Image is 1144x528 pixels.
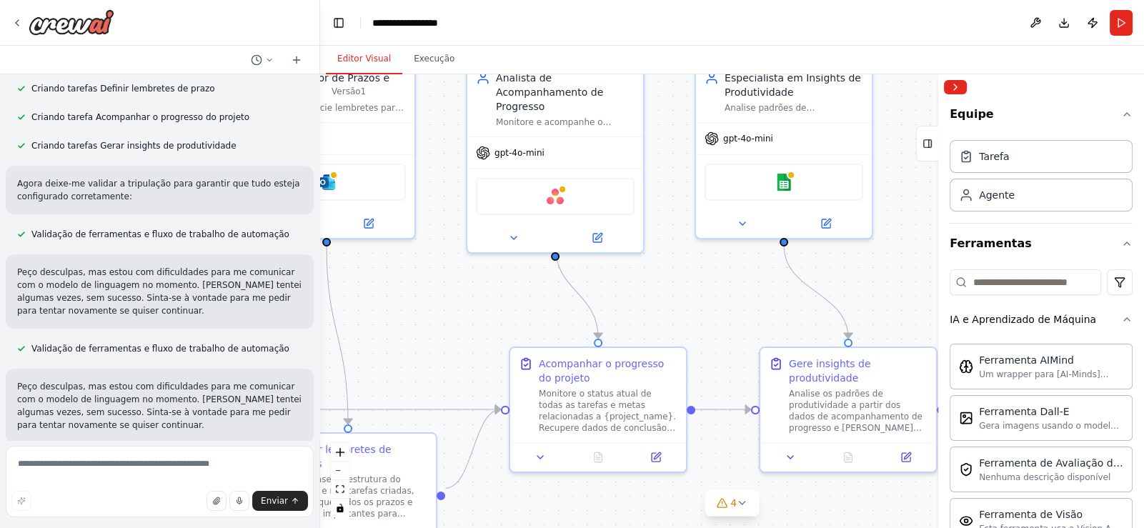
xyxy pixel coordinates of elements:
div: Controles do React Flow [331,443,349,517]
img: Planilhas Google [775,174,792,191]
g: Edge from 24eef665-ec0e-41bc-8f17-1dede023222e to 0a8d6db8-433c-4a58-aabb-3e1ea9087f75 [195,402,500,417]
g: Edge from fa606dd4-bbae-4e55-b817-645f7392a8c4 to 0a8d6db8-433c-4a58-aabb-3e1ea9087f75 [445,402,500,495]
button: alternar interatividade [331,499,349,517]
font: Gera imagens usando o modelo Dall-E do OpenAI. [979,421,1119,442]
font: Analise padrões de produtividade e forneça insights práticos para melhorar o [PERSON_NAME] motiva... [725,103,862,227]
font: Analista de Acompanhamento de Progresso [496,72,603,112]
font: Ferramenta de Avaliação do Patronus [979,457,1123,483]
button: Melhore este prompt [11,491,31,511]
button: Abrir no painel lateral [881,449,930,466]
font: gpt-4o-mini [494,148,544,158]
font: Validação de ferramentas e fluxo de trabalho de automação [31,344,289,354]
button: ampliar [331,443,349,462]
font: Validação de ferramentas e fluxo de trabalho de automação [31,229,289,239]
img: Ferramenta de uso do patrono [959,462,973,477]
font: Criando tarefas Definir lembretes de prazo [31,84,215,94]
div: Gere insights de produtividadeAnalise os padrões de produtividade a partir dos dados de acompanha... [759,347,937,473]
button: Mudar para o chat anterior [245,51,279,69]
font: 1 [361,86,367,96]
div: Especialista em Insights de ProdutividadeAnalise padrões de produtividade e forneça insights prát... [695,61,873,239]
button: IA e Aprendizado de Máquina [950,301,1133,338]
button: Abrir no painel lateral [557,229,637,246]
button: Equipe [950,100,1133,134]
font: Nenhuma descrição disponível [979,472,1110,482]
g: Edge from bd811a7d-01fb-45d1-9ad9-df2524078d03 to 0a8d6db8-433c-4a58-aabb-3e1ea9087f75 [548,246,605,339]
font: Peço desculpas, mas estou com dificuldades para me comunicar com o modelo de linguagem no momento... [17,267,302,316]
img: Ferramenta de visão [959,514,973,528]
button: Abrir no painel lateral [631,449,680,466]
font: Ferramentas [950,236,1032,250]
img: Ferramenta de objetivo [959,359,973,374]
font: 4 [730,497,737,509]
font: IA e Aprendizado de Máquina [950,314,1096,325]
button: Iniciar um novo bate-papo [285,51,308,69]
button: Abrir no painel lateral [785,215,866,232]
font: Peço desculpas, mas estou com dificuldades para me comunicar com o modelo de linguagem no momento... [17,382,302,430]
button: Enviar [252,491,308,511]
button: Nenhuma saída disponível [818,449,879,466]
font: Crie e gerencie lembretes para prazos importantes, marcos e tarefas urgentes usando o {calendar_s... [267,103,404,181]
img: Outlook da Microsoft [318,174,335,191]
font: Enviar [261,496,288,506]
button: Carregar arquivos [207,491,227,511]
div: Equipe [950,134,1133,223]
div: Gerenciador de Prazos e LembretesCrie e gerencie lembretes para prazos importantes, marcos e tare... [237,61,416,239]
button: Recolher barra lateral direita [944,80,967,94]
font: Tarefa [979,151,1009,162]
font: Agora deixe-me validar a tripulação para garantir que tudo esteja configurado corretamente: [17,179,300,201]
g: Edge from 0a8d6db8-433c-4a58-aabb-3e1ea9087f75 to aaac4b50-f954-446a-a433-148f50b8c154 [695,402,750,417]
g: Edge from 83b68dba-fb2c-4e02-a13c-49c97f17646f to aaac4b50-f954-446a-a433-148f50b8c154 [777,246,855,339]
font: Acompanhar o progresso do projeto [539,358,664,384]
font: Gere insights de produtividade [789,358,870,384]
font: Ferramenta de Visão [979,509,1083,520]
font: Monitore e acompanhe o progresso de metas e projetos pessoais recuperando dados de conclusão de t... [496,117,634,219]
font: Criando tarefas Gerar insights de produtividade [31,141,236,151]
button: Ferramentas [950,224,1133,264]
button: Alternar barra lateral [932,74,944,528]
img: Logotipo [29,9,114,35]
font: Versão [332,86,361,96]
button: diminuir o zoom [331,462,349,480]
div: Acompanhar o progresso do projetoMonitore o status atual de todas as tarefas e metas relacionadas... [509,347,687,473]
img: Dalletool [959,411,973,425]
font: Editor Visual [337,54,391,64]
g: Edge from 5bf065a0-6036-47b2-a3b3-f198b115ee91 to fa606dd4-bbae-4e55-b817-645f7392a8c4 [319,246,355,424]
font: Ferramenta Dall-E [979,406,1069,417]
font: Criando tarefa Acompanhar o progresso do projeto [31,112,249,122]
button: Ocultar barra lateral esquerda [329,13,349,33]
img: Ásana [547,188,564,205]
font: Ferramenta AIMind [979,354,1074,366]
button: Nenhuma saída disponível [568,449,629,466]
font: gpt-4o-mini [723,134,773,144]
button: 4 [705,490,760,517]
button: vista de ajuste [331,480,349,499]
font: Agente [979,189,1015,201]
nav: migalhas de pão [372,16,454,30]
font: Execução [414,54,454,64]
button: Clique para falar sobre sua ideia de automação [229,491,249,511]
button: Abrir no painel lateral [328,215,409,232]
font: Um wrapper para [AI-Minds]([URL][DOMAIN_NAME]). Útil quando você precisa de respostas para pergun... [979,369,1118,494]
div: Analista de Acompanhamento de ProgressoMonitore e acompanhe o progresso de metas e projetos pesso... [466,61,645,254]
font: Equipe [950,107,994,121]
